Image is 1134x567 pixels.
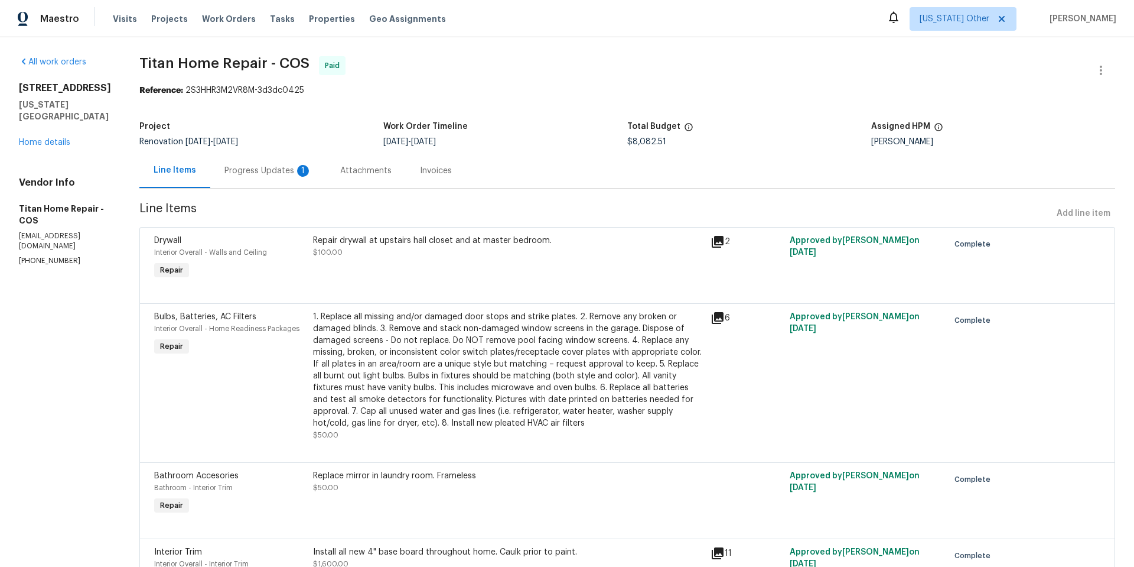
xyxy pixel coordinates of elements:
span: [DATE] [213,138,238,146]
h5: [US_STATE][GEOGRAPHIC_DATA] [19,99,111,122]
span: The total cost of line items that have been proposed by Opendoor. This sum includes line items th... [684,122,693,138]
div: 1. Replace all missing and/or damaged door stops and strike plates. 2. Remove any broken or damag... [313,311,703,429]
span: [DATE] [790,325,816,333]
span: [DATE] [383,138,408,146]
div: 2S3HHR3M2VR8M-3d3dc0425 [139,85,1115,96]
span: Paid [325,60,344,72]
span: Approved by [PERSON_NAME] on [790,313,920,333]
span: [PERSON_NAME] [1045,13,1116,25]
h5: Work Order Timeline [383,122,468,131]
span: Interior Overall - Walls and Ceiling [154,249,267,256]
span: Work Orders [202,13,256,25]
div: 2 [711,235,783,249]
div: Progress Updates [224,165,312,177]
span: Repair [155,341,188,352]
span: [DATE] [185,138,210,146]
div: Line Items [154,164,196,176]
p: [PHONE_NUMBER] [19,256,111,266]
span: Titan Home Repair - COS [139,56,309,70]
span: Repair [155,500,188,511]
span: Bathroom Accesories [154,472,239,480]
span: Approved by [PERSON_NAME] on [790,472,920,492]
span: Repair [155,264,188,276]
span: The hpm assigned to this work order. [934,122,943,138]
p: [EMAIL_ADDRESS][DOMAIN_NAME] [19,231,111,251]
b: Reference: [139,86,183,95]
span: Renovation [139,138,238,146]
span: Bathroom - Interior Trim [154,484,233,491]
h4: Vendor Info [19,177,111,189]
span: Visits [113,13,137,25]
h5: Titan Home Repair - COS [19,203,111,226]
span: Interior Overall - Home Readiness Packages [154,325,299,332]
div: [PERSON_NAME] [871,138,1115,146]
span: Complete [954,238,995,250]
span: $100.00 [313,249,343,256]
span: Drywall [154,236,181,245]
span: $50.00 [313,484,338,491]
h2: [STREET_ADDRESS] [19,82,111,94]
a: All work orders [19,58,86,66]
a: Home details [19,138,70,147]
span: Line Items [139,203,1052,225]
span: Approved by [PERSON_NAME] on [790,236,920,257]
div: Repair drywall at upstairs hall closet and at master bedroom. [313,235,703,247]
h5: Project [139,122,170,131]
span: [DATE] [790,484,816,492]
span: Maestro [40,13,79,25]
div: 6 [711,311,783,325]
span: Geo Assignments [369,13,446,25]
h5: Assigned HPM [871,122,930,131]
span: Interior Trim [154,548,202,556]
div: Install all new 4" base board throughout home. Caulk prior to paint. [313,546,703,558]
span: Tasks [270,15,295,23]
div: 1 [297,165,309,177]
span: $50.00 [313,432,338,439]
span: $8,082.51 [627,138,666,146]
span: Projects [151,13,188,25]
span: Bulbs, Batteries, AC Filters [154,313,256,321]
span: [DATE] [411,138,436,146]
span: Complete [954,474,995,485]
h5: Total Budget [627,122,680,131]
span: Complete [954,550,995,562]
div: Invoices [420,165,452,177]
span: Complete [954,315,995,326]
div: 11 [711,546,783,560]
span: [DATE] [790,248,816,257]
div: Replace mirror in laundry room. Frameless [313,470,703,482]
span: - [383,138,436,146]
span: - [185,138,238,146]
div: Attachments [340,165,392,177]
span: Properties [309,13,355,25]
span: [US_STATE] Other [920,13,989,25]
